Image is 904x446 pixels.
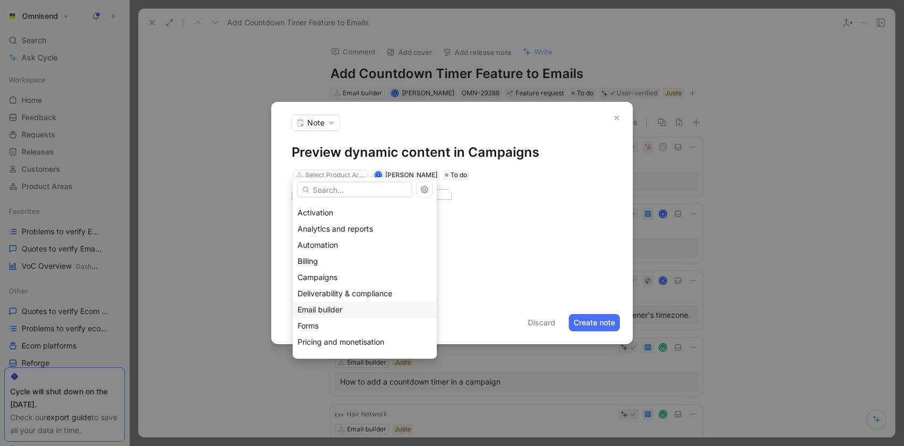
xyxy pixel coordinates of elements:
[307,117,324,128] span: Note
[296,119,304,127] img: 🗒️
[523,314,560,331] button: Discard
[305,170,365,180] div: Select Product Area
[298,289,392,298] span: Deliverability & compliance
[450,170,467,180] span: To do
[297,182,412,198] input: Search...
[292,144,612,161] h1: Preview dynamic content in Campaigns
[298,337,384,346] span: Pricing and monetisation
[292,189,452,204] img: image.png
[298,240,338,249] span: Automation
[385,171,437,179] span: [PERSON_NAME]
[298,224,373,233] span: Analytics and reports
[443,170,469,180] div: To do
[569,314,620,331] button: Create note
[298,273,337,282] span: Campaigns
[298,208,333,217] span: Activation
[298,321,319,330] span: Forms
[298,256,318,266] span: Billing
[298,353,367,363] span: Profiles & segments
[298,305,342,314] span: Email builder
[375,172,381,178] div: J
